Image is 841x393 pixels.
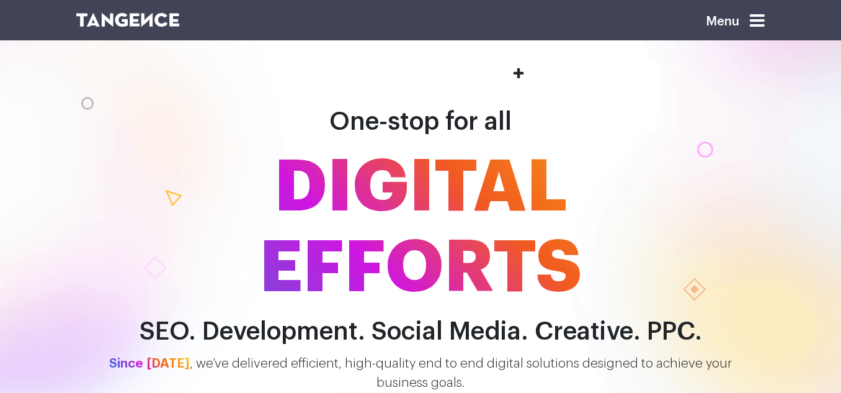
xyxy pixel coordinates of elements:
[109,357,190,370] span: Since [DATE]
[67,355,774,393] p: , we’ve delivered efficient, high-quality end to end digital solutions designed to achieve your b...
[329,109,512,134] span: One-stop for all
[67,147,774,309] span: DIGITAL EFFORTS
[76,13,179,27] img: logo SVG
[67,318,774,346] h2: SEO. Development. Social Media. Creative. PPC.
